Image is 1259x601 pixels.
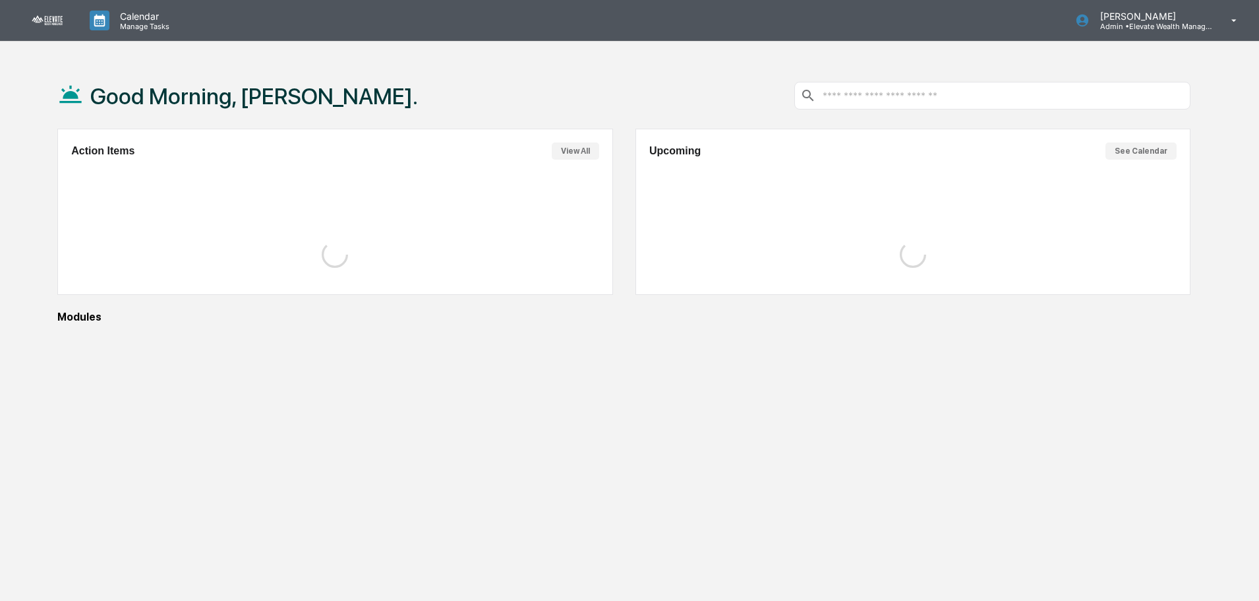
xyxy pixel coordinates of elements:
h2: Upcoming [649,145,701,157]
p: [PERSON_NAME] [1090,11,1212,22]
div: Modules [57,311,1190,323]
p: Calendar [109,11,176,22]
h1: Good Morning, [PERSON_NAME]. [90,83,418,110]
p: Manage Tasks [109,22,176,31]
button: View All [552,142,599,160]
h2: Action Items [71,145,134,157]
img: logo [32,15,63,25]
button: See Calendar [1105,142,1177,160]
p: Admin • Elevate Wealth Management [1090,22,1212,31]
